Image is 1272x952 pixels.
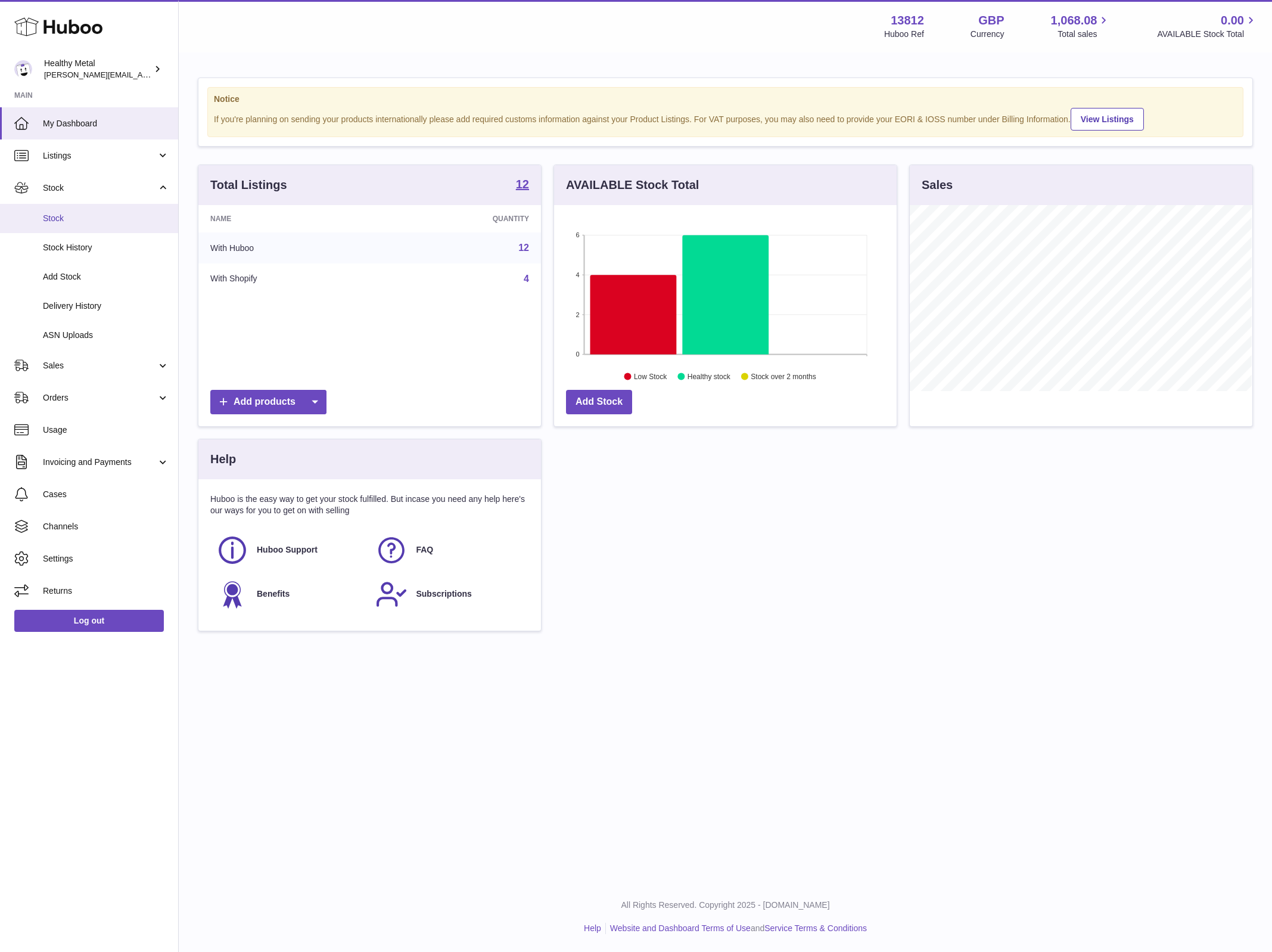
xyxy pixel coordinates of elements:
[216,578,363,610] a: Benefits
[751,373,816,381] text: Stock over 2 months
[516,178,529,193] a: 12
[43,182,157,194] span: Stock
[188,900,1262,911] p: All Rights Reserved. Copyright 2025 - [DOMAIN_NAME]
[1051,13,1111,40] a: 1,068.08 Total sales
[1051,13,1097,29] span: 1,068.08
[606,923,867,934] li: and
[516,178,529,190] strong: 12
[43,585,169,597] span: Returns
[1221,13,1244,29] span: 0.00
[43,392,157,404] span: Orders
[1157,13,1258,40] a: 0.00 AVAILABLE Stock Total
[576,231,579,238] text: 6
[44,70,239,79] span: [PERSON_NAME][EMAIL_ADDRESS][DOMAIN_NAME]
[216,534,363,566] a: Huboo Support
[922,177,953,193] h3: Sales
[43,213,169,224] span: Stock
[576,351,579,358] text: 0
[198,263,383,294] td: With Shopify
[518,243,529,253] a: 12
[44,58,151,80] div: Healthy Metal
[383,205,541,232] th: Quantity
[43,553,169,565] span: Settings
[43,424,169,436] span: Usage
[257,588,290,600] span: Benefits
[43,330,169,341] span: ASN Uploads
[1071,108,1144,131] a: View Listings
[416,544,433,556] span: FAQ
[884,29,924,40] div: Huboo Ref
[43,271,169,283] span: Add Stock
[210,451,236,467] h3: Help
[524,274,529,284] a: 4
[214,94,1237,105] strong: Notice
[375,578,523,610] a: Subscriptions
[210,177,287,193] h3: Total Listings
[764,923,867,933] a: Service Terms & Conditions
[978,13,1004,29] strong: GBP
[210,390,326,414] a: Add products
[14,610,164,631] a: Log out
[576,271,579,278] text: 4
[375,534,523,566] a: FAQ
[43,457,157,468] span: Invoicing and Payments
[576,311,579,318] text: 2
[688,373,731,381] text: Healthy stock
[14,60,32,78] img: jose@healthy-metal.com
[43,242,169,253] span: Stock History
[43,360,157,371] span: Sales
[566,177,699,193] h3: AVAILABLE Stock Total
[416,588,471,600] span: Subscriptions
[257,544,318,556] span: Huboo Support
[584,923,601,933] a: Help
[43,118,169,129] span: My Dashboard
[198,232,383,263] td: With Huboo
[634,373,667,381] text: Low Stock
[610,923,751,933] a: Website and Dashboard Terms of Use
[43,300,169,312] span: Delivery History
[1058,29,1111,40] span: Total sales
[891,13,924,29] strong: 13812
[198,205,383,232] th: Name
[566,390,632,414] a: Add Stock
[214,106,1237,131] div: If you're planning on sending your products internationally please add required customs informati...
[43,150,157,162] span: Listings
[971,29,1004,40] div: Currency
[43,489,169,500] span: Cases
[43,521,169,532] span: Channels
[1157,29,1258,40] span: AVAILABLE Stock Total
[210,494,529,516] p: Huboo is the easy way to get your stock fulfilled. But incase you need any help here's our ways f...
